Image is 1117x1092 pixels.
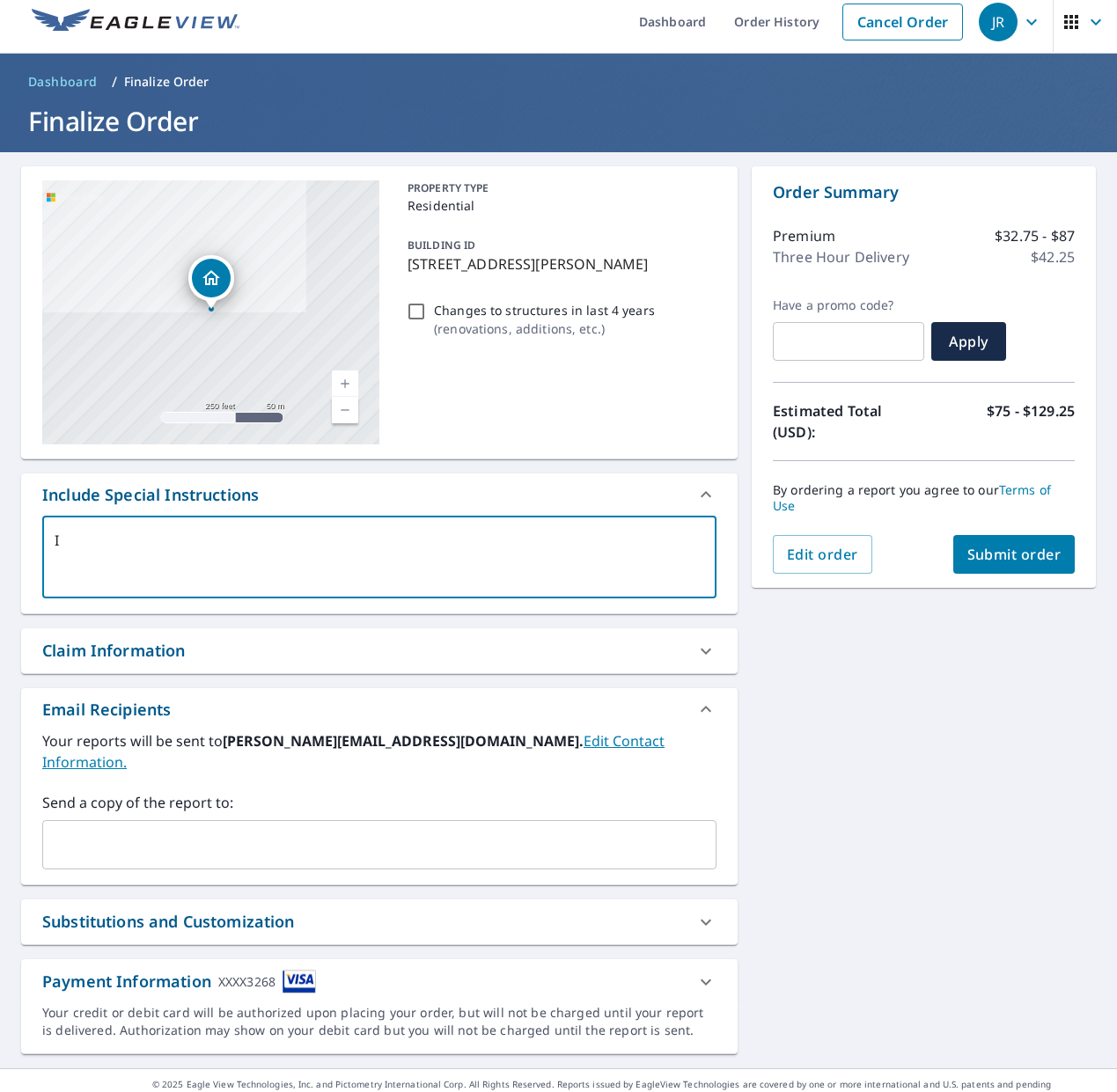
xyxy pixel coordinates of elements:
label: Your reports will be sent to [42,730,716,773]
div: Include Special Instructions [42,483,259,507]
label: Send a copy of the report to: [42,792,716,813]
p: Finalize Order [124,73,209,91]
p: $42.25 [1031,246,1075,268]
p: Changes to structures in last 4 years [434,301,655,319]
img: cardImage [283,970,316,993]
b: [PERSON_NAME][EMAIL_ADDRESS][DOMAIN_NAME]. [223,731,584,751]
div: Payment Information [42,970,316,993]
span: Apply [945,332,992,351]
div: Dropped pin, building 1, Residential property, 3450 Jasper Rd Jamestown, OH 45335 [188,255,234,310]
div: Email Recipients [21,688,738,730]
a: Dashboard [21,68,105,96]
div: XXXX3268 [218,970,276,993]
nav: breadcrumb [21,68,1096,96]
div: Email Recipients [42,698,171,722]
p: Residential [408,196,709,215]
button: Submit order [953,535,1076,574]
label: Have a promo code? [773,297,924,313]
p: [STREET_ADDRESS][PERSON_NAME] [408,253,709,275]
li: / [112,71,117,92]
p: $32.75 - $87 [995,225,1075,246]
p: Three Hour Delivery [773,246,909,268]
div: Claim Information [42,639,186,663]
button: Apply [931,322,1006,361]
div: Payment InformationXXXX3268cardImage [21,959,738,1004]
p: Premium [773,225,835,246]
span: Submit order [967,545,1062,564]
p: ( renovations, additions, etc. ) [434,319,655,338]
a: Cancel Order [842,4,963,40]
p: By ordering a report you agree to our [773,482,1075,514]
span: Dashboard [28,73,98,91]
a: Current Level 17, Zoom In [332,370,358,397]
p: BUILDING ID [408,238,475,253]
span: Edit order [787,545,858,564]
a: Current Level 17, Zoom Out [332,397,358,423]
div: Include Special Instructions [21,473,738,516]
p: Estimated Total (USD): [773,400,924,443]
p: PROPERTY TYPE [408,180,709,196]
div: Substitutions and Customization [42,910,295,934]
div: Substitutions and Customization [21,899,738,944]
h1: Finalize Order [21,103,1096,139]
img: EV Logo [32,9,239,35]
div: Claim Information [21,628,738,673]
div: JR [979,3,1018,41]
p: Order Summary [773,180,1075,204]
p: $75 - $129.25 [987,400,1075,443]
a: Terms of Use [773,481,1051,514]
div: Your credit or debit card will be authorized upon placing your order, but will not be charged unt... [42,1004,716,1039]
button: Edit order [773,535,872,574]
